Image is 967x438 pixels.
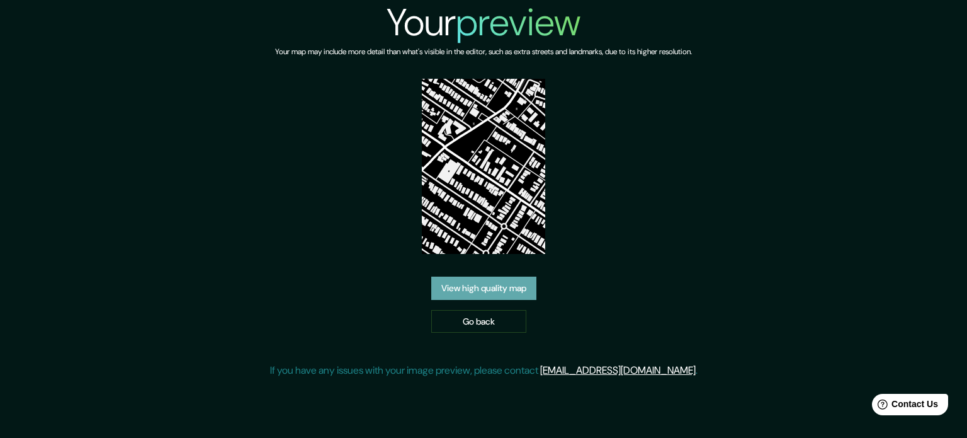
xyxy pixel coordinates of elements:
a: Go back [431,310,526,333]
a: [EMAIL_ADDRESS][DOMAIN_NAME] [540,364,696,377]
img: created-map-preview [422,79,546,254]
h6: Your map may include more detail than what's visible in the editor, such as extra streets and lan... [275,45,692,59]
a: View high quality map [431,277,536,300]
iframe: Help widget launcher [855,389,953,424]
p: If you have any issues with your image preview, please contact . [270,363,698,378]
